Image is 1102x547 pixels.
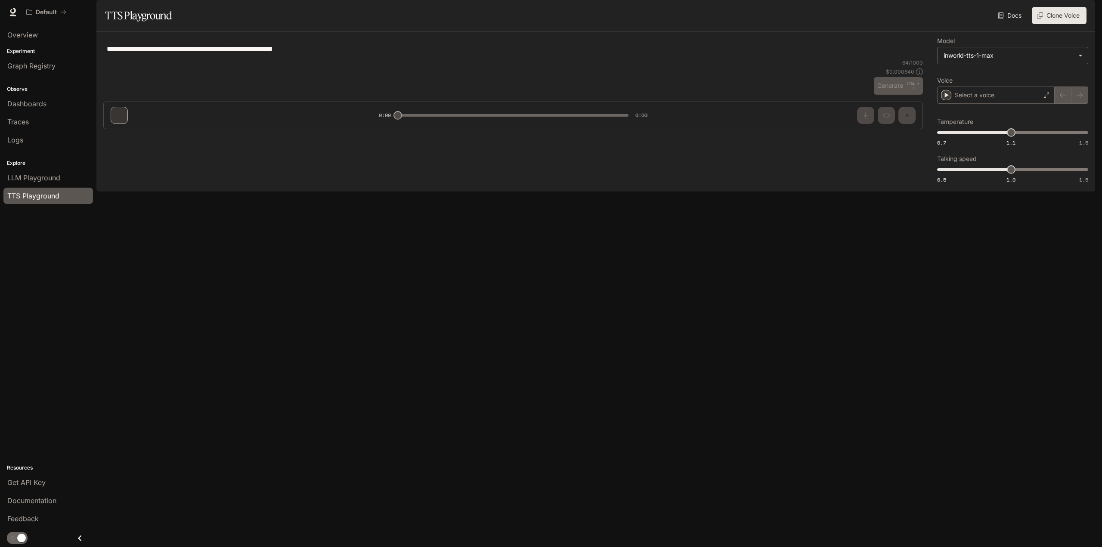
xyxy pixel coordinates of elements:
[938,47,1088,64] div: inworld-tts-1-max
[105,7,172,24] h1: TTS Playground
[886,68,914,75] p: $ 0.000640
[937,139,946,146] span: 0.7
[937,38,955,44] p: Model
[944,51,1074,60] div: inworld-tts-1-max
[955,91,994,99] p: Select a voice
[937,77,953,83] p: Voice
[1079,139,1088,146] span: 1.5
[36,9,57,16] p: Default
[996,7,1025,24] a: Docs
[937,119,973,125] p: Temperature
[1032,7,1087,24] button: Clone Voice
[937,176,946,183] span: 0.5
[1079,176,1088,183] span: 1.5
[937,156,977,162] p: Talking speed
[1006,176,1015,183] span: 1.0
[902,59,923,66] p: 64 / 1000
[22,3,70,21] button: All workspaces
[1006,139,1015,146] span: 1.1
